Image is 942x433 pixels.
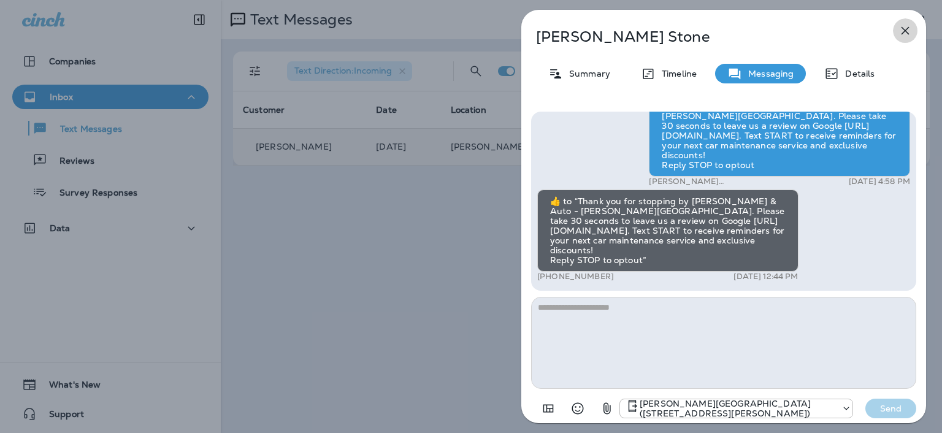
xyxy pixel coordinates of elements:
[849,177,910,186] p: [DATE] 4:58 PM
[563,69,610,79] p: Summary
[565,396,590,421] button: Select an emoji
[649,94,910,177] div: Thank you for stopping by [PERSON_NAME] & Auto - [PERSON_NAME][GEOGRAPHIC_DATA]. Please take 30 s...
[649,177,805,186] p: [PERSON_NAME][GEOGRAPHIC_DATA] ([STREET_ADDRESS][PERSON_NAME])
[537,272,614,282] p: [PHONE_NUMBER]
[537,190,798,272] div: ​👍​ to “ Thank you for stopping by [PERSON_NAME] & Auto - [PERSON_NAME][GEOGRAPHIC_DATA]. Please ...
[640,399,835,418] p: [PERSON_NAME][GEOGRAPHIC_DATA] ([STREET_ADDRESS][PERSON_NAME])
[733,272,798,282] p: [DATE] 12:44 PM
[536,28,871,45] p: [PERSON_NAME] Stone
[742,69,794,79] p: Messaging
[656,69,697,79] p: Timeline
[620,399,852,418] div: +1 (402) 291-8444
[839,69,875,79] p: Details
[536,396,561,421] button: Add in a premade template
